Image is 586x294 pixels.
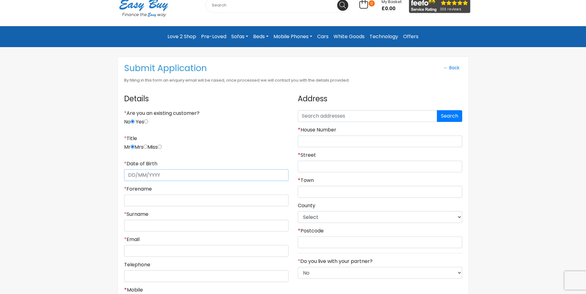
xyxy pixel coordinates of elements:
label: House Number [298,127,336,133]
a: Offers [401,31,421,42]
h3: Submit Application [124,63,375,74]
div: Mr Mrs Miss [124,135,289,156]
label: No [124,119,135,125]
label: Postcode [298,228,324,234]
span: 0 [369,0,375,6]
label: Mobile [124,287,143,293]
label: Town [298,177,314,183]
input: Yes [144,119,148,123]
a: Cars [315,31,331,42]
label: Forename [124,186,152,192]
span: £0.00 [382,6,402,12]
a: Sofas [229,31,251,42]
label: Street [298,152,316,158]
label: Email [124,236,139,243]
a: Technology [367,31,401,42]
h4: Details [124,90,289,108]
input: Search addresses [298,110,437,122]
label: Do you live with your partner? [298,258,373,264]
input: DD/MM/YYYY [124,169,289,181]
label: Title [124,135,137,142]
label: Telephone [124,262,150,268]
a: Pre-Loved [199,31,229,42]
input: No [131,119,135,123]
a: Love 2 Shop [165,31,199,42]
a: Beds [251,31,271,42]
a: Mobile Phones [271,31,315,42]
label: Date of Birth [124,161,157,167]
button: Search [437,110,462,122]
h4: Address [298,90,462,108]
a: White Goods [331,31,367,42]
label: Yes [136,119,148,125]
a: ← Back [441,63,462,73]
label: Surname [124,211,148,217]
p: By filling in this form an enquiry email will be raised, once processed we will contact you with ... [124,76,375,85]
label: County [298,203,315,209]
label: Are you an existing customer? [124,110,200,116]
a: 0 My Basket £0.00 [359,2,402,9]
